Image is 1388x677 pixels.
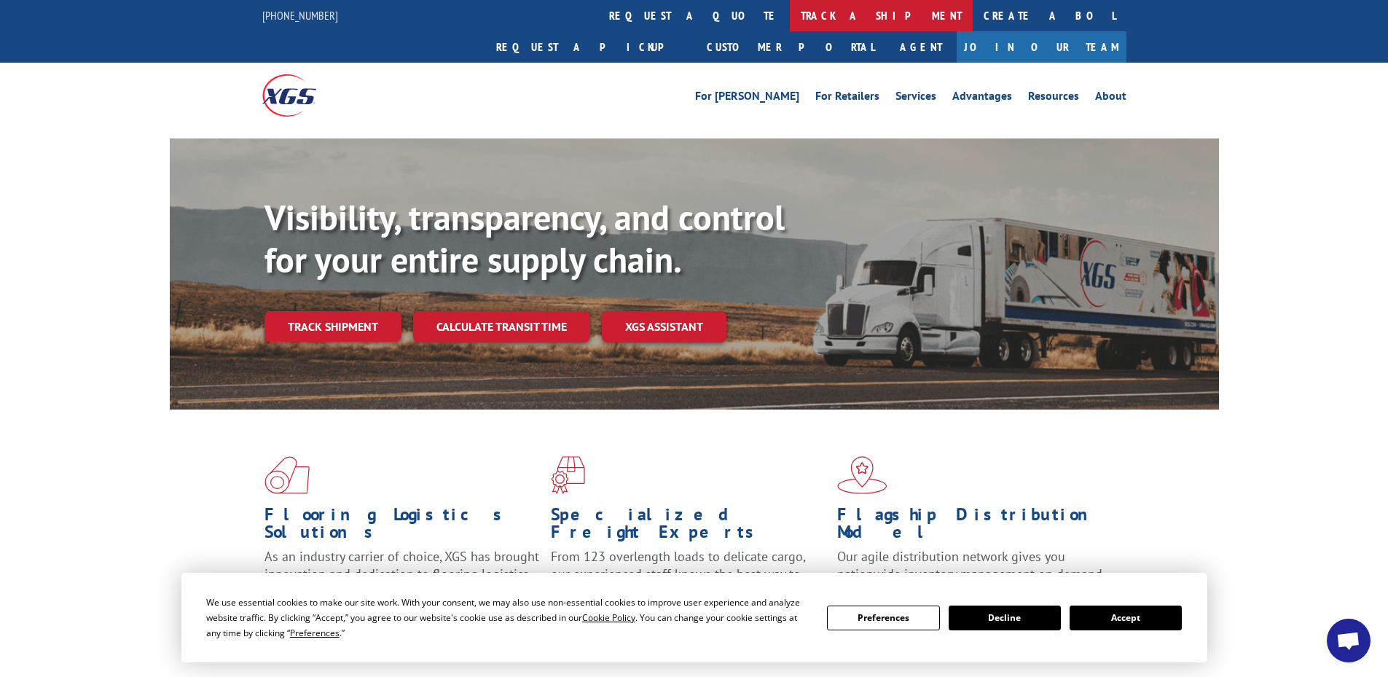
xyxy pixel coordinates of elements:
[1070,606,1182,630] button: Accept
[949,606,1061,630] button: Decline
[837,548,1105,582] span: Our agile distribution network gives you nationwide inventory management on demand.
[602,311,726,343] a: XGS ASSISTANT
[264,506,540,548] h1: Flooring Logistics Solutions
[837,456,887,494] img: xgs-icon-flagship-distribution-model-red
[485,31,696,63] a: Request a pickup
[957,31,1126,63] a: Join Our Team
[290,627,340,639] span: Preferences
[837,506,1113,548] h1: Flagship Distribution Model
[1095,90,1126,106] a: About
[413,311,590,343] a: Calculate transit time
[264,456,310,494] img: xgs-icon-total-supply-chain-intelligence-red
[551,548,826,613] p: From 123 overlength loads to delicate cargo, our experienced staff knows the best way to move you...
[582,611,635,624] span: Cookie Policy
[827,606,939,630] button: Preferences
[262,8,338,23] a: [PHONE_NUMBER]
[1327,619,1371,662] div: Open chat
[264,311,401,342] a: Track shipment
[815,90,879,106] a: For Retailers
[952,90,1012,106] a: Advantages
[551,456,585,494] img: xgs-icon-focused-on-flooring-red
[696,31,885,63] a: Customer Portal
[181,573,1207,662] div: Cookie Consent Prompt
[206,595,809,641] div: We use essential cookies to make our site work. With your consent, we may also use non-essential ...
[264,195,785,282] b: Visibility, transparency, and control for your entire supply chain.
[551,506,826,548] h1: Specialized Freight Experts
[264,548,539,600] span: As an industry carrier of choice, XGS has brought innovation and dedication to flooring logistics...
[895,90,936,106] a: Services
[695,90,799,106] a: For [PERSON_NAME]
[1028,90,1079,106] a: Resources
[885,31,957,63] a: Agent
